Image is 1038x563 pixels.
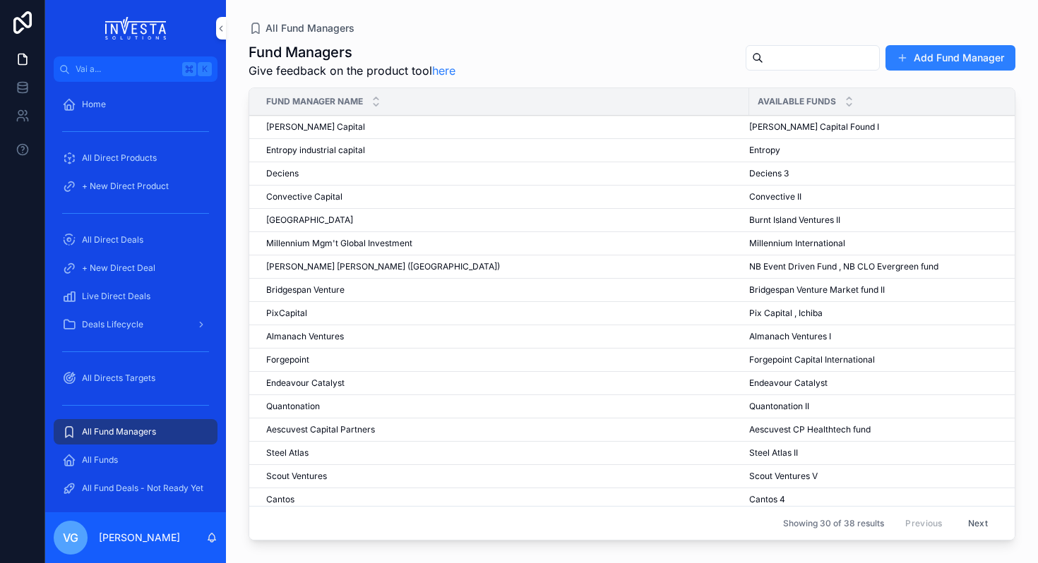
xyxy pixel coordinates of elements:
[749,424,871,435] span: Aescuvest CP Healthtech fund
[54,476,217,501] a: All Fund Deals - Not Ready Yet
[266,96,363,107] span: Fund Manager Name
[249,62,455,79] span: Give feedback on the product tool
[82,181,169,192] span: + New Direct Product
[266,284,741,296] a: Bridgespan Venture
[82,291,150,302] span: Live Direct Deals
[82,373,155,384] span: All Directs Targets
[266,401,320,412] span: Quantonation
[54,92,217,117] a: Home
[266,447,309,459] span: Steel Atlas
[266,401,741,412] a: Quantonation
[266,214,741,226] a: [GEOGRAPHIC_DATA]
[885,45,1015,71] button: Add Fund Manager
[105,17,167,40] img: Logo dell'app
[266,121,365,133] span: [PERSON_NAME] Capital
[749,168,789,179] span: Deciens 3
[266,494,294,505] span: Cantos
[958,512,998,534] button: Next
[749,214,840,226] span: Burnt Island Ventures II
[266,308,307,319] span: PixCapital
[749,284,885,296] span: Bridgespan Venture Market fund II
[266,145,741,156] a: Entropy industrial capital
[82,319,143,330] span: Deals Lifecycle
[54,145,217,171] a: All Direct Products
[749,331,831,342] span: Almanach Ventures I
[54,174,217,199] a: + New Direct Product
[54,284,217,309] a: Live Direct Deals
[749,121,879,133] span: [PERSON_NAME] Capital Found I
[749,401,809,412] span: Quantonation II
[266,238,741,249] a: Millennium Mgm't Global Investment
[54,255,217,281] a: + New Direct Deal
[266,494,741,505] a: Cantos
[249,21,354,35] a: All Fund Managers
[266,214,353,226] span: [GEOGRAPHIC_DATA]
[266,471,327,482] span: Scout Ventures
[783,518,884,529] span: Showing 30 of 38 results
[54,419,217,444] a: All Fund Managers
[749,261,938,272] span: NB Event Driven Fund , NB CLO Evergreen fund
[82,99,106,110] span: Home
[266,471,741,482] a: Scout Ventures
[266,308,741,319] a: PixCapital
[266,331,344,342] span: Almanach Ventures
[82,454,118,466] span: All Funds
[82,152,157,164] span: All Direct Products
[99,531,180,545] p: [PERSON_NAME]
[54,365,217,391] a: All Directs Targets
[749,238,845,249] span: Millennium International
[266,424,375,435] span: Aescuvest Capital Partners
[266,191,741,202] a: Convective Capital
[82,483,203,494] span: All Fund Deals - Not Ready Yet
[749,145,780,156] span: Entropy
[82,426,156,437] span: All Fund Managers
[54,56,217,82] button: Vai a...K
[749,308,823,319] span: Pix Capital , Ichiba
[54,227,217,253] a: All Direct Deals
[749,447,798,459] span: Steel Atlas II
[45,82,226,512] div: contenuto scorrevole
[266,261,741,272] a: [PERSON_NAME] [PERSON_NAME] ([GEOGRAPHIC_DATA])
[266,354,309,365] span: Forgepoint
[749,191,801,202] span: Convective II
[266,331,741,342] a: Almanach Ventures
[266,377,741,389] a: Endeavour Catalyst
[266,284,345,296] span: Bridgespan Venture
[266,191,342,202] span: Convective Capital
[266,261,500,272] span: [PERSON_NAME] [PERSON_NAME] ([GEOGRAPHIC_DATA])
[249,42,455,62] h1: Fund Managers
[749,377,828,389] span: Endeavour Catalyst
[266,168,299,179] span: Deciens
[76,63,101,74] font: Vai a...
[266,145,365,156] span: Entropy industrial capital
[266,447,741,459] a: Steel Atlas
[266,168,741,179] a: Deciens
[749,494,785,505] span: Cantos 4
[266,354,741,365] a: Forgepoint
[82,262,155,274] span: + New Direct Deal
[82,234,143,246] span: All Direct Deals
[266,238,412,249] span: Millennium Mgm't Global Investment
[266,121,741,133] a: [PERSON_NAME] Capital
[266,424,741,435] a: Aescuvest Capital Partners
[749,471,818,482] span: Scout Ventures V
[266,377,345,389] span: Endeavour Catalyst
[758,96,836,107] span: Available Funds
[749,354,875,365] span: Forgepoint Capital International
[63,529,78,546] span: VG
[266,21,354,35] span: All Fund Managers
[432,63,455,78] a: here
[54,447,217,473] a: All Funds
[202,63,208,74] font: K
[54,312,217,337] a: Deals Lifecycle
